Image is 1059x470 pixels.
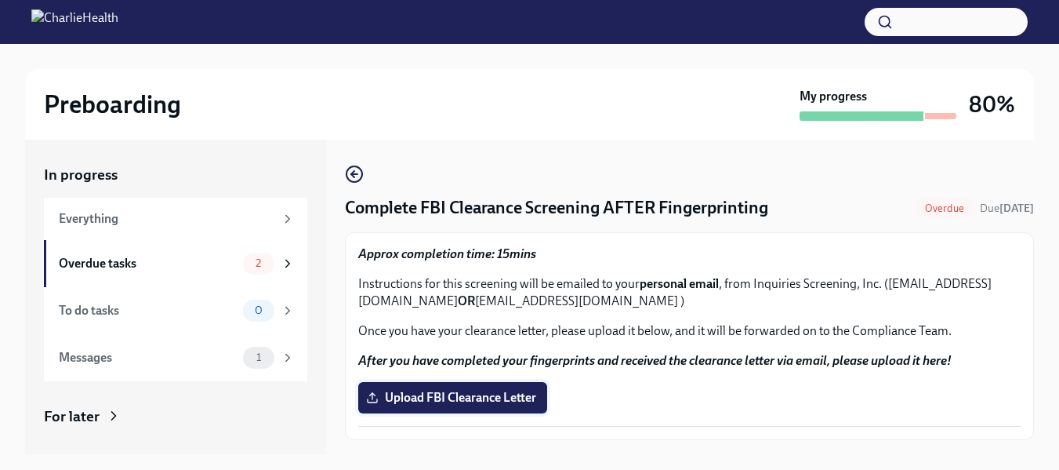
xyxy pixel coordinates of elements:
p: Instructions for this screening will be emailed to your , from Inquiries Screening, Inc. ([EMAIL_... [358,275,1021,310]
div: Everything [59,210,274,228]
strong: After you have completed your fingerprints and received the clearance letter via email, please up... [358,353,952,368]
a: For later [44,406,307,427]
strong: Approx completion time: 15mins [358,246,536,261]
a: Messages1 [44,334,307,381]
a: To do tasks0 [44,287,307,334]
a: In progress [44,165,307,185]
span: Overdue [916,202,974,214]
a: Overdue tasks2 [44,240,307,287]
label: Upload FBI Clearance Letter [358,382,547,414]
img: CharlieHealth [31,9,118,35]
strong: [DATE] [999,202,1034,215]
span: 2 [246,257,270,269]
h4: Complete FBI Clearance Screening AFTER Fingerprinting [345,196,768,220]
h2: Preboarding [44,89,181,120]
strong: My progress [800,88,867,105]
span: September 18th, 2025 07:00 [980,201,1034,216]
div: Messages [59,349,237,366]
strong: personal email [640,276,719,291]
span: Due [980,202,1034,215]
span: Upload FBI Clearance Letter [369,390,536,406]
p: Once you have your clearance letter, please upload it below, and it will be forwarded on to the C... [358,322,1021,340]
div: Overdue tasks [59,255,237,272]
strong: OR [458,293,475,308]
a: Everything [44,198,307,240]
span: 0 [245,304,272,316]
span: 1 [247,352,270,363]
h3: 80% [969,90,1015,118]
div: For later [44,406,100,427]
div: To do tasks [59,302,237,319]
